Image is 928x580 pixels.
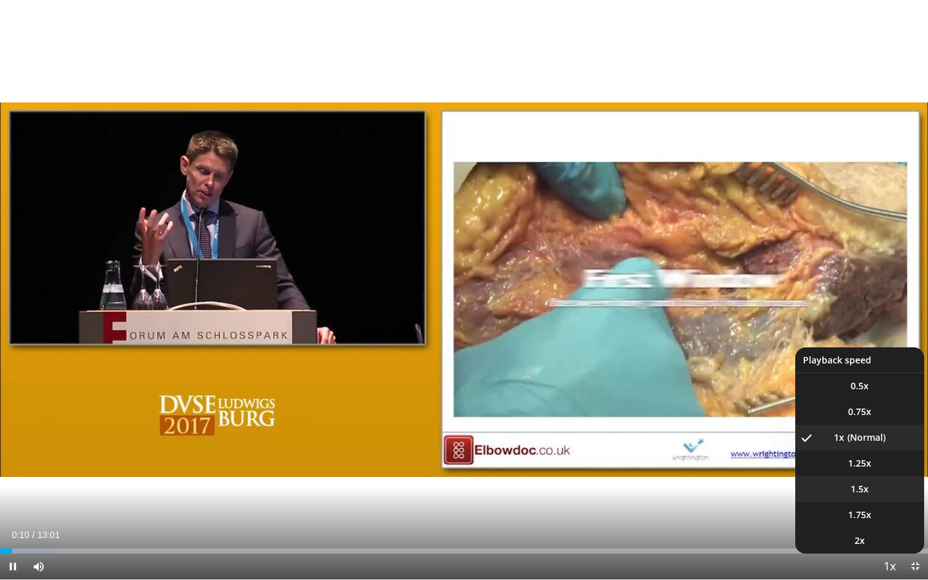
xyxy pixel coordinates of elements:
button: Mute [26,554,52,579]
span: 1x [834,431,844,444]
button: Playback Rate [876,554,902,579]
span: 1.75x [848,508,871,521]
span: 1.5x [851,483,869,496]
span: 13:01 [37,530,60,540]
span: 0.5x [851,380,869,392]
span: 0:10 [12,530,29,540]
span: / [32,530,35,540]
button: Exit Fullscreen [902,554,928,579]
span: 1.25x [848,457,871,470]
span: 0.75x [848,405,871,418]
span: 2x [855,534,865,547]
